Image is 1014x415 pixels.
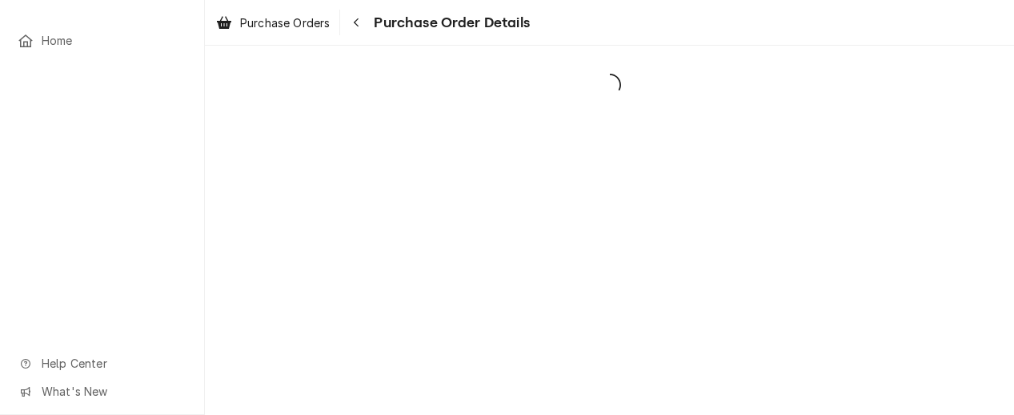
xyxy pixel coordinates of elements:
a: Purchase Orders [210,10,336,36]
span: Home [42,32,186,49]
span: Purchase Order Details [369,12,530,34]
a: Go to Help Center [10,350,194,377]
span: Help Center [42,355,185,372]
span: Purchase Orders [240,14,330,31]
a: Go to What's New [10,378,194,405]
span: What's New [42,383,185,400]
a: Home [10,27,194,54]
button: Navigate back [343,10,369,35]
span: Loading... [205,68,1014,102]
